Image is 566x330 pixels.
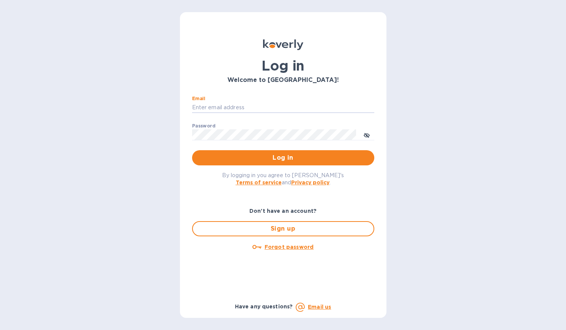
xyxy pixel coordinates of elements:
button: toggle password visibility [359,127,374,142]
a: Privacy policy [291,179,330,185]
b: Have any questions? [235,303,293,310]
a: Terms of service [236,179,282,185]
h1: Log in [192,58,374,74]
u: Forgot password [265,244,314,250]
input: Enter email address [192,102,374,113]
label: Password [192,124,215,128]
label: Email [192,96,205,101]
span: Sign up [199,224,367,233]
span: Log in [198,153,368,162]
b: Don't have an account? [249,208,317,214]
button: Sign up [192,221,374,236]
a: Email us [308,304,331,310]
button: Log in [192,150,374,165]
img: Koverly [263,39,303,50]
h3: Welcome to [GEOGRAPHIC_DATA]! [192,77,374,84]
span: By logging in you agree to [PERSON_NAME]'s and . [222,172,344,185]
